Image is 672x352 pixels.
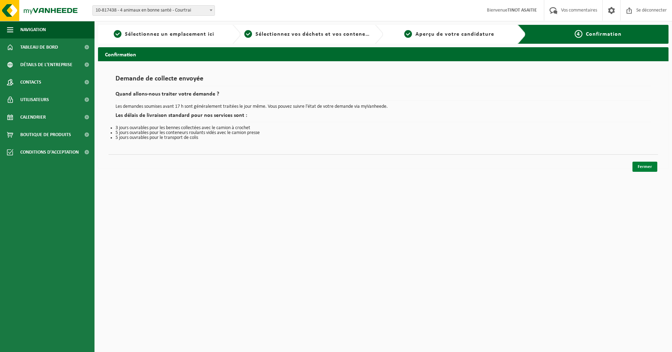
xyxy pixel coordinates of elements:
font: Utilisateurs [20,97,49,103]
font: 3 jours ouvrables pour les bennes collectées avec le camion à crochet [115,125,250,131]
font: 1 [116,31,119,37]
font: 4 [577,31,580,37]
font: Contacts [20,80,41,85]
font: Détails de l'entreprise [20,62,72,68]
font: Tableau de bord [20,45,58,50]
font: Demande de collecte envoyée [115,75,203,82]
font: Boutique de produits [20,132,71,138]
font: Quand allons-nous traiter votre demande ? [115,91,219,97]
a: 1Sélectionnez un emplacement ici [101,30,227,38]
font: Sélectionnez vos déchets et vos conteneurs [255,31,374,37]
font: Confirmation [586,31,622,37]
font: Aperçu de votre candidature [415,31,494,37]
span: 10-817438 - 4 animaux en bonne santé - Courtrai [93,6,215,15]
font: 3 [407,31,410,37]
font: TINOT ASAITIE [507,8,537,13]
font: Vos commentaires [561,8,597,13]
font: Bienvenue [487,8,507,13]
font: 5 jours ouvrables pour le transport de colis [115,135,198,140]
font: 10-817438 - 4 animaux en bonne santé - Courtrai [96,8,191,13]
font: 5 jours ouvrables pour les conteneurs roulants vidés avec le camion presse [115,130,260,135]
font: Conditions d'acceptation [20,150,79,155]
font: 2 [246,31,250,37]
font: Calendrier [20,115,46,120]
font: Les demandes soumises avant 17 h sont généralement traitées le jour même. Vous pouvez suivre l'ét... [115,104,388,109]
a: 3Aperçu de votre candidature [387,30,512,38]
span: 10-817438 - 4 animaux en bonne santé - Courtrai [92,5,215,16]
font: Sélectionnez un emplacement ici [125,31,214,37]
a: 2Sélectionnez vos déchets et vos conteneurs [244,30,370,38]
font: Confirmation [105,52,136,58]
font: Fermer [638,164,652,169]
a: Fermer [632,162,657,172]
font: Les délais de livraison standard pour nos services sont : [115,113,247,118]
font: Se déconnecter [636,8,667,13]
font: Navigation [20,27,46,33]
